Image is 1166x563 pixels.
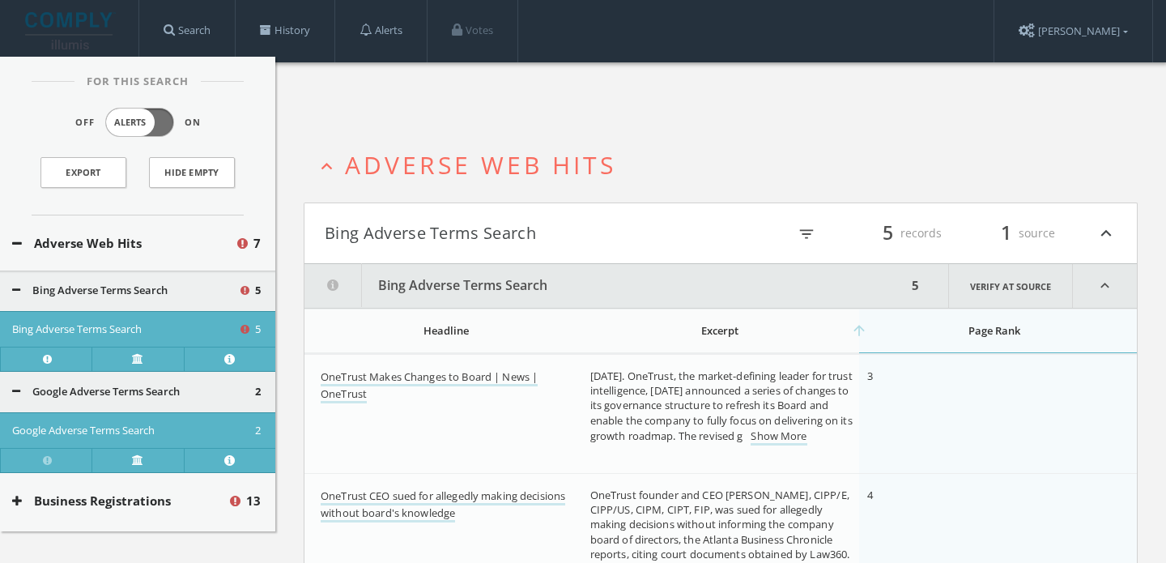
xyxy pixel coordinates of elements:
i: expand_less [1096,220,1117,247]
span: 5 [875,219,900,247]
span: 2 [255,423,261,439]
span: For This Search [74,74,201,90]
button: Bing Adverse Terms Search [304,264,907,308]
a: Verify at source [948,264,1073,308]
button: Bing Adverse Terms Search [325,220,721,247]
button: Google Adverse Terms Search [12,423,255,439]
a: Verify at source [91,448,183,472]
a: OneTrust CEO sued for allegedly making decisions without board's knowledge [321,488,565,522]
i: arrow_upward [851,322,867,339]
div: source [958,220,1055,247]
button: Hide Empty [149,157,235,188]
i: expand_less [1073,264,1137,308]
span: [DATE]. OneTrust, the market-defining leader for trust intelligence, [DATE] announced a series of... [590,369,853,443]
i: filter_list [798,225,815,243]
div: Excerpt [590,323,850,338]
span: 5 [255,322,261,338]
span: 1 [994,219,1019,247]
div: 5 [907,264,924,308]
span: Off [75,116,95,130]
span: 3 [867,369,873,383]
a: Export [40,157,126,188]
img: illumis [25,12,116,49]
i: expand_less [316,156,338,177]
button: Business Registrations [12,492,228,510]
span: 7 [253,234,261,253]
a: OneTrust Makes Changes to Board | News | OneTrust [321,369,538,403]
span: 4 [867,488,873,502]
button: expand_lessAdverse Web Hits [316,151,1138,178]
span: On [185,116,201,130]
span: Adverse Web Hits [345,148,616,181]
a: Show More [751,429,806,446]
div: Headline [321,323,572,338]
span: 5 [255,283,261,299]
span: 2 [255,384,261,400]
button: Bing Adverse Terms Search [12,283,238,299]
span: 13 [246,492,261,510]
div: records [845,220,942,247]
button: Adverse Web Hits [12,234,235,253]
a: Verify at source [91,347,183,371]
button: Bing Adverse Terms Search [12,322,238,338]
div: Page Rank [867,323,1121,338]
button: Google Adverse Terms Search [12,384,255,400]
